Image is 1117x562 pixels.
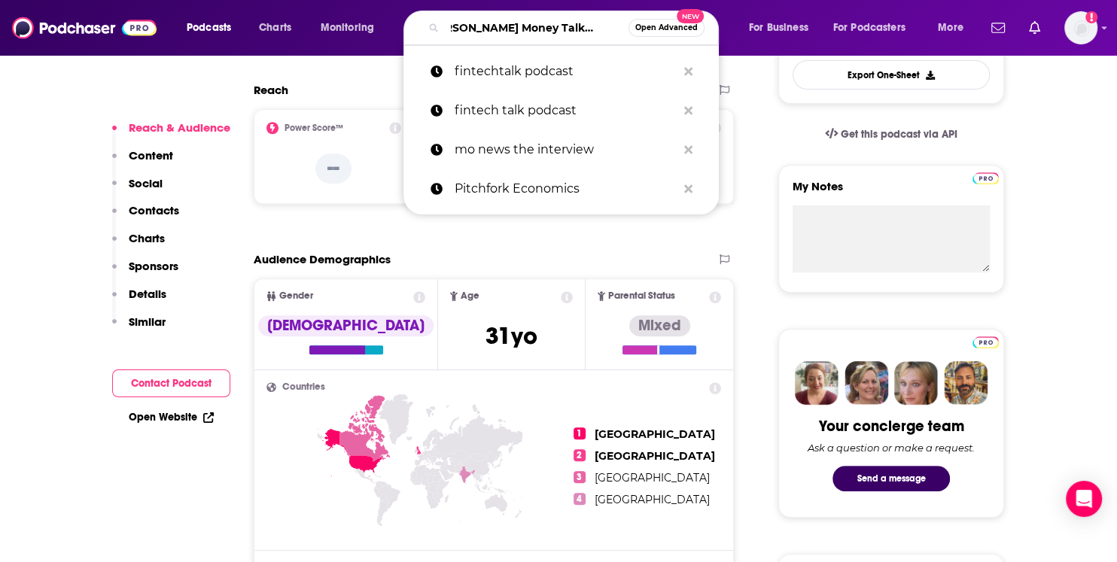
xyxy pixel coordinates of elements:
span: Logged in as lizziehan [1064,11,1097,44]
img: Barbara Profile [845,361,888,405]
span: 2 [574,449,586,461]
img: Podchaser Pro [972,172,999,184]
div: Search podcasts, credits, & more... [418,11,733,45]
button: Contacts [112,203,179,231]
a: Get this podcast via API [813,116,969,153]
input: Search podcasts, credits, & more... [445,16,629,40]
button: Similar [112,314,166,342]
img: Podchaser Pro [972,336,999,348]
div: [DEMOGRAPHIC_DATA] [258,315,434,336]
span: Gender [279,291,313,301]
span: New [677,9,704,23]
img: Jon Profile [944,361,988,405]
button: Reach & Audience [112,120,230,148]
div: Mixed [629,315,690,336]
p: mo news the interview [455,130,677,169]
button: open menu [310,16,394,40]
p: Contacts [129,203,179,217]
button: Send a message [832,466,950,491]
button: Export One-Sheet [793,60,990,90]
p: Content [129,148,173,163]
span: [GEOGRAPHIC_DATA] [595,493,710,506]
span: 1 [574,427,586,439]
span: Charts [259,17,291,38]
img: Podchaser - Follow, Share and Rate Podcasts [12,14,157,42]
a: Pro website [972,170,999,184]
a: Show notifications dropdown [985,15,1011,41]
div: Ask a question or make a request. [808,442,975,454]
a: Open Website [129,411,214,424]
button: Details [112,287,166,314]
a: mo news the interview [403,130,719,169]
span: Get this podcast via API [841,128,957,141]
span: Podcasts [187,17,231,38]
a: fintechtalk podcast [403,52,719,91]
span: Age [461,291,479,301]
span: Parental Status [608,291,675,301]
p: fintech talk podcast [455,91,677,130]
a: Charts [249,16,300,40]
span: Open Advanced [635,24,698,32]
span: 4 [574,493,586,505]
svg: Add a profile image [1085,11,1097,23]
span: More [938,17,963,38]
span: 31 yo [485,321,537,351]
p: Sponsors [129,259,178,273]
div: Open Intercom Messenger [1066,481,1102,517]
span: For Podcasters [833,17,905,38]
span: For Business [749,17,808,38]
span: Countries [282,382,325,392]
label: My Notes [793,179,990,205]
img: Sydney Profile [795,361,839,405]
button: Contact Podcast [112,369,230,397]
p: -- [315,153,352,184]
p: Charts [129,231,165,245]
h2: Audience Demographics [254,252,391,266]
button: Social [112,176,163,204]
button: open menu [927,16,982,40]
span: Monitoring [321,17,374,38]
p: Details [129,287,166,301]
p: Social [129,176,163,190]
button: Show profile menu [1064,11,1097,44]
button: Content [112,148,173,176]
button: open menu [176,16,251,40]
button: open menu [738,16,827,40]
p: Pitchfork Economics [455,169,677,208]
img: User Profile [1064,11,1097,44]
a: Pro website [972,334,999,348]
button: Open AdvancedNew [629,19,705,37]
p: Similar [129,314,166,329]
span: [GEOGRAPHIC_DATA] [595,449,715,463]
span: 3 [574,471,586,483]
a: fintech talk podcast [403,91,719,130]
a: Pitchfork Economics [403,169,719,208]
img: Jules Profile [894,361,938,405]
span: [GEOGRAPHIC_DATA] [595,427,715,441]
button: open menu [823,16,927,40]
div: Your concierge team [819,417,964,436]
p: fintechtalk podcast [455,52,677,91]
p: Reach & Audience [129,120,230,135]
h2: Power Score™ [285,123,343,133]
button: Charts [112,231,165,259]
span: [GEOGRAPHIC_DATA] [595,471,710,485]
button: Sponsors [112,259,178,287]
h2: Reach [254,83,288,97]
a: Show notifications dropdown [1023,15,1046,41]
